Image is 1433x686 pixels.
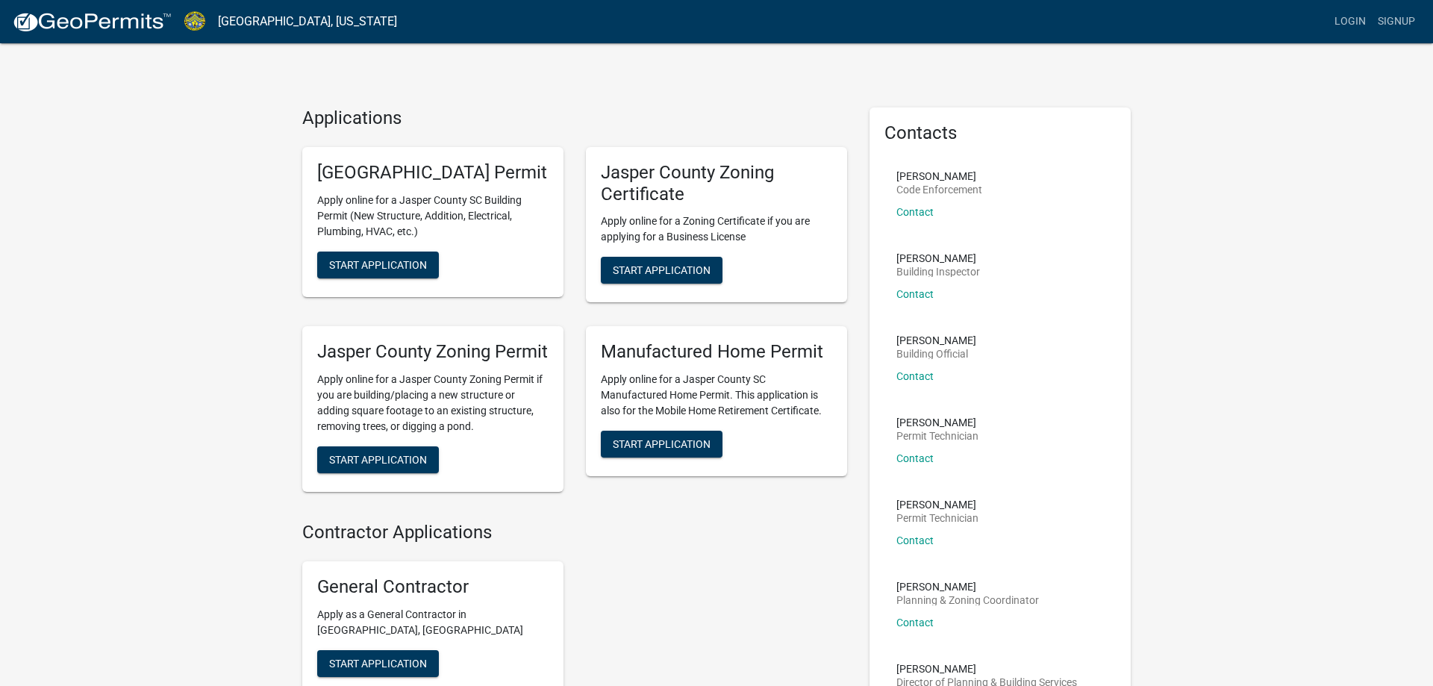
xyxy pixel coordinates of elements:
p: [PERSON_NAME] [896,417,978,428]
img: Jasper County, South Carolina [184,11,206,31]
span: Start Application [329,258,427,270]
a: [GEOGRAPHIC_DATA], [US_STATE] [218,9,397,34]
button: Start Application [317,446,439,473]
h5: Jasper County Zoning Certificate [601,162,832,205]
p: [PERSON_NAME] [896,581,1039,592]
button: Start Application [317,252,439,278]
a: Contact [896,534,934,546]
a: Signup [1372,7,1421,36]
p: Building Inspector [896,266,980,277]
wm-workflow-list-section: Applications [302,107,847,504]
p: [PERSON_NAME] [896,171,982,181]
a: Contact [896,452,934,464]
p: Apply online for a Zoning Certificate if you are applying for a Business License [601,213,832,245]
p: Permit Technician [896,513,978,523]
button: Start Application [317,650,439,677]
p: Planning & Zoning Coordinator [896,595,1039,605]
a: Contact [896,370,934,382]
span: Start Application [329,454,427,466]
a: Contact [896,617,934,629]
h5: Contacts [884,122,1116,144]
h5: Manufactured Home Permit [601,341,832,363]
h4: Applications [302,107,847,129]
h4: Contractor Applications [302,522,847,543]
p: Code Enforcement [896,184,982,195]
a: Contact [896,206,934,218]
p: Permit Technician [896,431,978,441]
p: Apply online for a Jasper County Zoning Permit if you are building/placing a new structure or add... [317,372,549,434]
button: Start Application [601,431,722,458]
h5: Jasper County Zoning Permit [317,341,549,363]
span: Start Application [329,657,427,669]
p: Apply online for a Jasper County SC Manufactured Home Permit. This application is also for the Mo... [601,372,832,419]
h5: [GEOGRAPHIC_DATA] Permit [317,162,549,184]
a: Login [1329,7,1372,36]
p: Building Official [896,349,976,359]
p: [PERSON_NAME] [896,335,976,346]
p: Apply as a General Contractor in [GEOGRAPHIC_DATA], [GEOGRAPHIC_DATA] [317,607,549,638]
span: Start Application [613,438,711,450]
p: [PERSON_NAME] [896,253,980,264]
h5: General Contractor [317,576,549,598]
span: Start Application [613,264,711,276]
p: [PERSON_NAME] [896,664,1077,674]
button: Start Application [601,257,722,284]
a: Contact [896,288,934,300]
p: [PERSON_NAME] [896,499,978,510]
p: Apply online for a Jasper County SC Building Permit (New Structure, Addition, Electrical, Plumbin... [317,193,549,240]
